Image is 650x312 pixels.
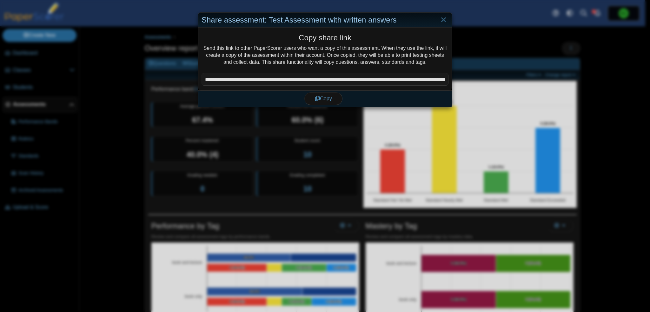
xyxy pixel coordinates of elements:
a: Close [439,15,448,25]
span: Copy [315,96,332,101]
h5: Copy share link [202,32,448,43]
button: Copy [304,92,342,105]
div: Share assessment: Test Assessment with written answers [198,13,452,28]
div: Send this link to other PaperScorer users who want a copy of this assessment. When they use the l... [202,32,448,73]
